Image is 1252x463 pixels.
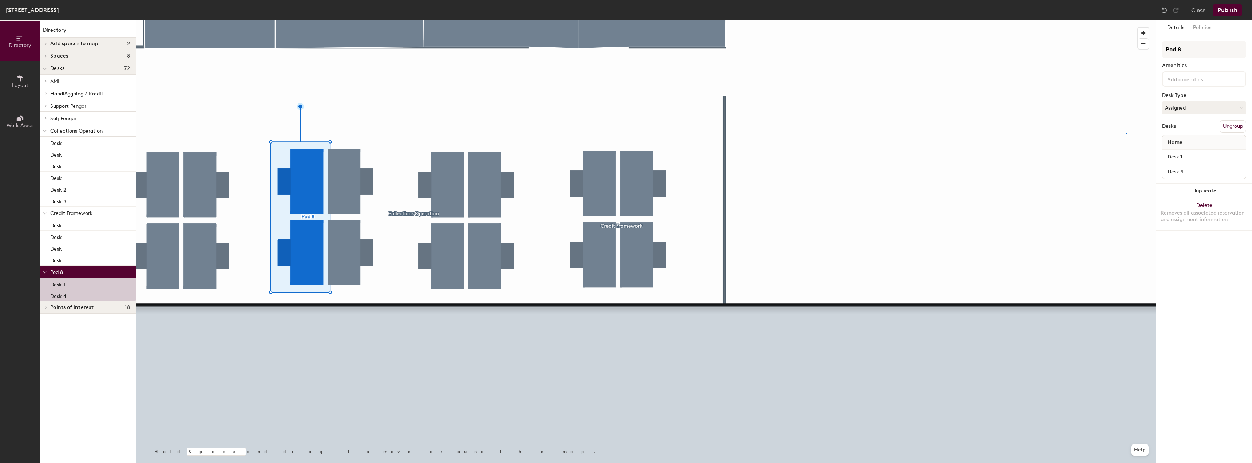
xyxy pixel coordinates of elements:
[1189,20,1216,35] button: Policies
[1220,120,1246,133] button: Ungroup
[50,53,68,59] span: Spaces
[1172,7,1180,14] img: Redo
[50,161,62,170] p: Desk
[50,220,62,229] p: Desk
[50,66,64,71] span: Desks
[50,115,76,122] span: Sälj Pengar
[50,128,103,134] span: Collections Operation
[50,173,62,181] p: Desk
[9,42,31,48] span: Directory
[50,78,60,85] span: AML
[50,138,62,146] p: Desk
[50,291,66,299] p: Desk 4
[127,41,130,47] span: 2
[50,305,94,310] span: Points of interest
[50,232,62,240] p: Desk
[50,91,103,97] span: Handläggning / Kredit
[50,210,93,216] span: Credit Framework
[1156,198,1252,230] button: DeleteRemoves all associated reservation and assignment information
[1162,101,1246,114] button: Assigned
[50,255,62,264] p: Desk
[1161,210,1248,223] div: Removes all associated reservation and assignment information
[1164,166,1244,177] input: Unnamed desk
[50,103,86,109] span: Support Pengar
[50,150,62,158] p: Desk
[7,122,33,129] span: Work Areas
[1166,74,1231,83] input: Add amenities
[50,41,99,47] span: Add spaces to map
[50,279,65,288] p: Desk 1
[1191,4,1206,16] button: Close
[40,26,136,38] h1: Directory
[127,53,130,59] span: 8
[50,196,66,205] p: Desk 3
[50,269,63,275] span: Pod 8
[50,185,66,193] p: Desk 2
[125,305,130,310] span: 18
[1156,184,1252,198] button: Duplicate
[1213,4,1242,16] button: Publish
[1163,20,1189,35] button: Details
[6,5,59,15] div: [STREET_ADDRESS]
[50,244,62,252] p: Desk
[12,82,28,89] span: Layout
[1162,63,1246,68] div: Amenities
[1164,136,1186,149] span: Name
[1162,93,1246,98] div: Desk Type
[1162,123,1176,129] div: Desks
[1164,152,1244,162] input: Unnamed desk
[1131,444,1149,456] button: Help
[124,66,130,71] span: 72
[1161,7,1168,14] img: Undo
